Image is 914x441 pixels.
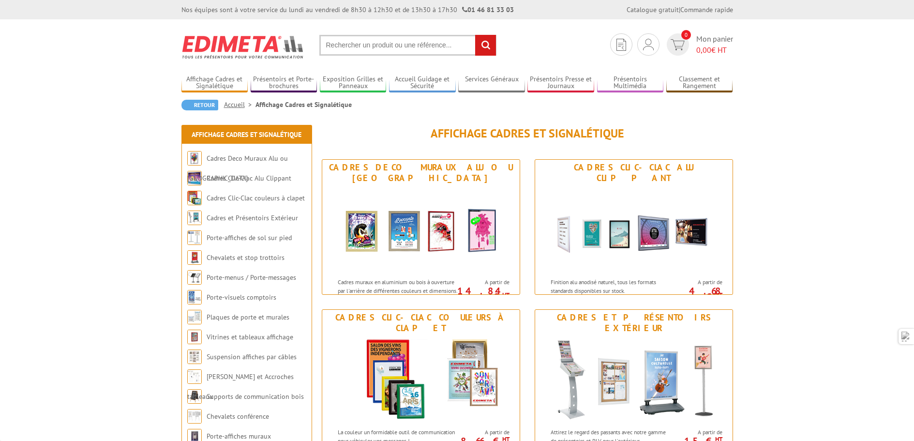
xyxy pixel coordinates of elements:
span: A partir de [673,278,722,286]
a: Chevalets conférence [207,412,269,421]
a: Plaques de porte et murales [207,313,289,321]
p: 4.68 € [668,288,722,300]
input: rechercher [475,35,496,56]
img: Edimeta [181,29,305,65]
img: Cadres Clic-Clac Alu Clippant [544,186,723,273]
a: Cadres Clic-Clac Alu Clippant Cadres Clic-Clac Alu Clippant Finition alu anodisé naturel, tous le... [535,159,733,295]
a: Retour [181,100,218,110]
h1: Affichage Cadres et Signalétique [322,127,733,140]
span: A partir de [673,428,722,436]
img: Suspension affiches par câbles [187,350,202,364]
img: Plaques de porte et murales [187,310,202,324]
span: € HT [696,45,733,56]
div: Cadres Clic-Clac couleurs à clapet [325,312,517,334]
a: Présentoirs Multimédia [597,75,664,91]
a: Accueil [224,100,255,109]
a: Porte-affiches de sol sur pied [207,233,292,242]
div: Nos équipes sont à votre service du lundi au vendredi de 8h30 à 12h30 et de 13h30 à 17h30 [181,5,514,15]
img: Cimaises et Accroches tableaux [187,369,202,384]
input: Rechercher un produit ou une référence... [319,35,496,56]
a: [PERSON_NAME] et Accroches tableaux [187,372,294,401]
a: Porte-affiches muraux [207,432,271,441]
img: Porte-affiches de sol sur pied [187,230,202,245]
img: devis rapide [671,39,685,50]
p: Finition alu anodisé naturel, tous les formats standards disponibles sur stock. [551,278,671,294]
a: Accueil Guidage et Sécurité [389,75,456,91]
p: 14.84 € [455,288,509,300]
a: Vitrines et tableaux affichage [207,333,293,341]
a: Chevalets et stop trottoirs [207,253,285,262]
span: 0,00 [696,45,711,55]
a: devis rapide 0 Mon panier 0,00€ HT [664,33,733,56]
img: Cadres Clic-Clac couleurs à clapet [331,336,510,423]
span: A partir de [460,428,509,436]
img: Vitrines et tableaux affichage [187,330,202,344]
a: Services Généraux [458,75,525,91]
span: 0 [681,30,691,40]
span: Mon panier [696,33,733,56]
a: Porte-menus / Porte-messages [207,273,296,282]
div: Cadres et Présentoirs Extérieur [538,312,730,334]
a: Suspension affiches par câbles [207,352,297,361]
a: Exposition Grilles et Panneaux [320,75,387,91]
a: Cadres Clic-Clac Alu Clippant [207,174,291,182]
img: Cadres et Présentoirs Extérieur [187,211,202,225]
a: Classement et Rangement [666,75,733,91]
a: Cadres et Présentoirs Extérieur [207,213,298,222]
img: Chevalets conférence [187,409,202,424]
div: Cadres Clic-Clac Alu Clippant [538,162,730,183]
img: Chevalets et stop trottoirs [187,250,202,265]
img: Cadres Clic-Clac couleurs à clapet [187,191,202,205]
strong: 01 46 81 33 03 [462,5,514,14]
img: devis rapide [643,39,654,50]
img: Cadres Deco Muraux Alu ou Bois [331,186,510,273]
a: Commande rapide [680,5,733,14]
div: | [627,5,733,15]
img: Porte-menus / Porte-messages [187,270,202,285]
sup: HT [715,291,722,299]
a: Catalogue gratuit [627,5,679,14]
img: devis rapide [616,39,626,51]
a: Supports de communication bois [207,392,304,401]
p: Cadres muraux en aluminium ou bois à ouverture par l'arrière de différentes couleurs et dimension... [338,278,458,311]
a: Présentoirs et Porte-brochures [251,75,317,91]
a: Affichage Cadres et Signalétique [181,75,248,91]
img: Porte-visuels comptoirs [187,290,202,304]
a: Présentoirs Presse et Journaux [527,75,594,91]
li: Affichage Cadres et Signalétique [255,100,352,109]
a: Porte-visuels comptoirs [207,293,276,302]
a: Cadres Deco Muraux Alu ou [GEOGRAPHIC_DATA] Cadres Deco Muraux Alu ou Bois Cadres muraux en alumi... [322,159,520,295]
a: Cadres Clic-Clac couleurs à clapet [207,194,305,202]
div: Cadres Deco Muraux Alu ou [GEOGRAPHIC_DATA] [325,162,517,183]
img: Cadres Deco Muraux Alu ou Bois [187,151,202,166]
img: Cadres et Présentoirs Extérieur [544,336,723,423]
sup: HT [502,291,509,299]
a: Affichage Cadres et Signalétique [192,130,301,139]
a: Cadres Deco Muraux Alu ou [GEOGRAPHIC_DATA] [187,154,288,182]
span: A partir de [460,278,509,286]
